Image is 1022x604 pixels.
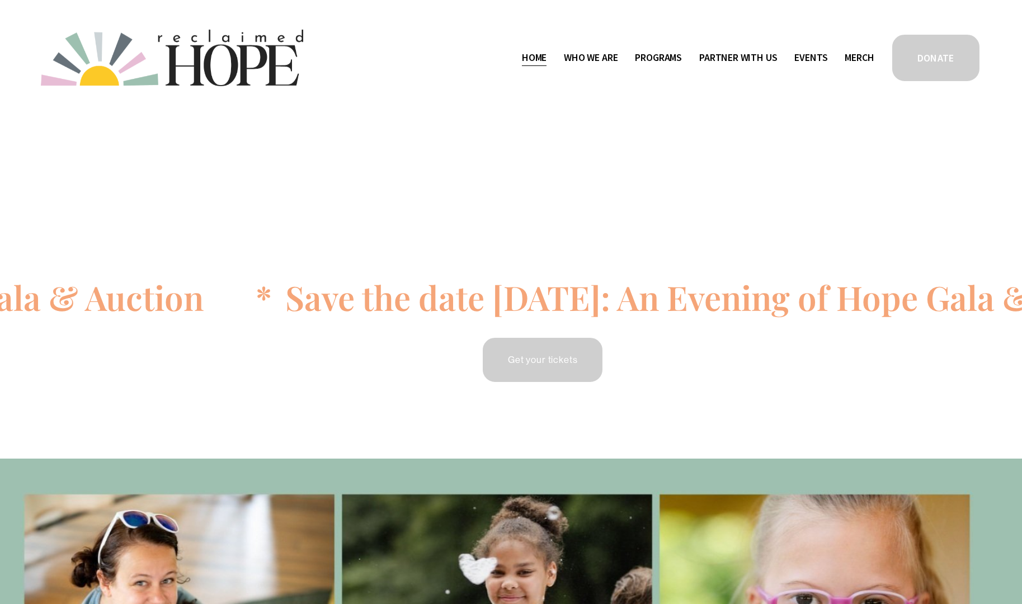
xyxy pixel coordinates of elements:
img: Reclaimed Hope Initiative [41,30,303,86]
span: Programs [635,50,682,66]
a: Merch [845,49,874,67]
a: DONATE [891,33,981,83]
span: Partner With Us [699,50,777,66]
a: folder dropdown [635,49,682,67]
a: Events [794,49,827,67]
a: folder dropdown [564,49,618,67]
a: Home [522,49,547,67]
a: folder dropdown [699,49,777,67]
a: Get your tickets [481,336,604,384]
span: Who We Are [564,50,618,66]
